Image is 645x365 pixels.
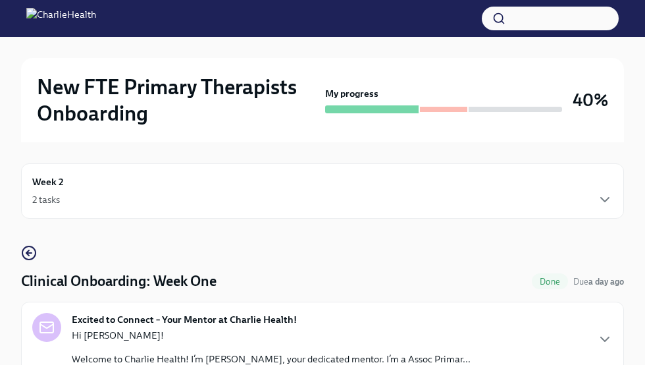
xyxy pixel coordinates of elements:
[72,329,471,342] p: Hi [PERSON_NAME]!
[26,8,96,29] img: CharlieHealth
[532,277,568,287] span: Done
[32,175,64,189] h6: Week 2
[37,74,320,126] h2: New FTE Primary Therapists Onboarding
[588,277,624,287] strong: a day ago
[573,88,608,112] h3: 40%
[32,193,60,206] div: 2 tasks
[573,277,624,287] span: Due
[573,275,624,288] span: September 8th, 2025 07:00
[325,87,378,100] strong: My progress
[21,271,217,291] h4: Clinical Onboarding: Week One
[72,313,297,326] strong: Excited to Connect – Your Mentor at Charlie Health!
